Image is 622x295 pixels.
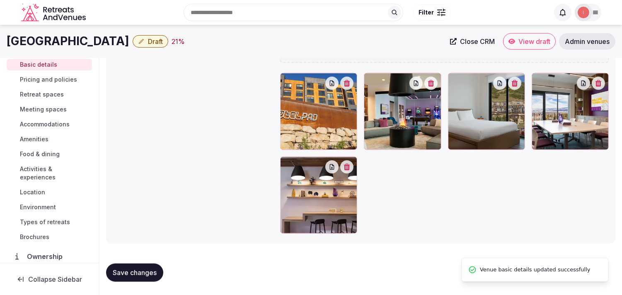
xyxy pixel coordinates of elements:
[20,165,89,181] span: Activities & experiences
[172,36,185,46] button: 21%
[7,118,92,130] a: Accommodations
[28,275,82,283] span: Collapse Sidebar
[280,157,357,234] div: yotelpad-park-city-co.jpg
[20,233,49,241] span: Brochures
[480,265,591,275] span: Venue basic details updated successfully
[559,33,615,50] a: Admin venues
[20,60,57,69] span: Basic details
[7,216,92,228] a: Types of retreats
[7,231,92,243] a: Brochures
[445,33,500,50] a: Close CRM
[148,37,163,46] span: Draft
[7,201,92,213] a: Environment
[133,35,168,48] button: Draft
[20,75,77,84] span: Pricing and policies
[20,105,67,114] span: Meeting spaces
[7,59,92,70] a: Basic details
[578,7,589,18] img: Irene Gonzales
[7,186,92,198] a: Location
[7,104,92,115] a: Meeting spaces
[106,264,163,282] button: Save changes
[7,163,92,183] a: Activities & experiences
[20,120,70,128] span: Accommodations
[7,33,129,49] h1: [GEOGRAPHIC_DATA]
[21,3,87,22] a: Visit the homepage
[448,73,525,150] div: one-two-or-three-bedroom.jpg
[565,37,610,46] span: Admin venues
[27,251,66,261] span: Ownership
[532,73,609,150] div: yotelpad-park-city-the.jpg
[280,73,357,150] div: yotelpad-park-city.jpg
[20,188,45,196] span: Location
[20,218,70,226] span: Types of retreats
[460,37,495,46] span: Close CRM
[7,89,92,100] a: Retreat spaces
[20,90,64,99] span: Retreat spaces
[503,33,556,50] a: View draft
[7,248,92,265] a: Ownership
[364,73,441,150] div: yotelpad-park-city-lobby.jpg
[7,133,92,145] a: Amenities
[419,8,434,17] span: Filter
[20,150,60,158] span: Food & dining
[113,268,157,277] span: Save changes
[21,3,87,22] svg: Retreats and Venues company logo
[518,37,550,46] span: View draft
[7,270,92,288] button: Collapse Sidebar
[172,36,185,46] div: 21 %
[7,74,92,85] a: Pricing and policies
[20,135,48,143] span: Amenities
[7,148,92,160] a: Food & dining
[413,5,451,20] button: Filter
[20,203,56,211] span: Environment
